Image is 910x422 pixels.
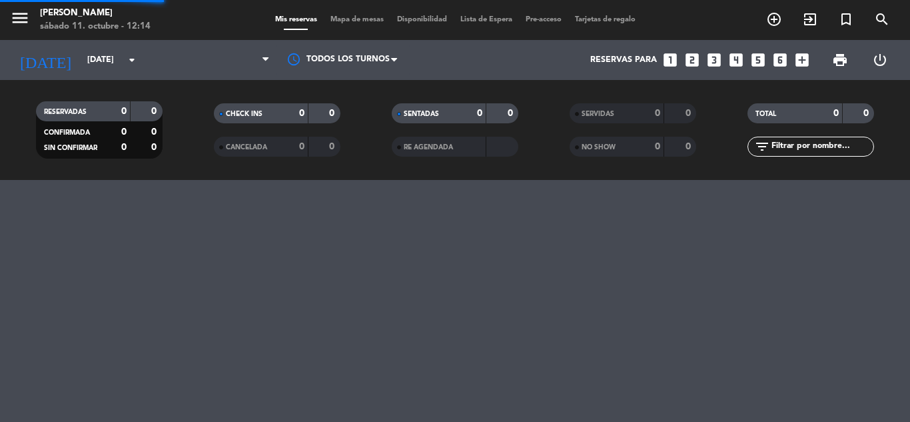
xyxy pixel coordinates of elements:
strong: 0 [121,143,127,152]
i: looks_4 [727,51,745,69]
i: add_box [793,51,811,69]
strong: 0 [151,143,159,152]
i: filter_list [754,139,770,155]
div: [PERSON_NAME] [40,7,151,20]
i: looks_5 [749,51,767,69]
strong: 0 [863,109,871,118]
strong: 0 [655,142,660,151]
span: RESERVADAS [44,109,87,115]
span: CONFIRMADA [44,129,90,136]
span: NO SHOW [582,144,616,151]
span: SERVIDAS [582,111,614,117]
span: Reservas para [590,55,657,65]
i: exit_to_app [802,11,818,27]
i: looks_3 [705,51,723,69]
strong: 0 [477,109,482,118]
strong: 0 [121,107,127,116]
span: CANCELADA [226,144,267,151]
strong: 0 [151,107,159,116]
i: looks_two [683,51,701,69]
strong: 0 [685,142,693,151]
strong: 0 [299,142,304,151]
i: looks_one [662,51,679,69]
span: Disponibilidad [390,16,454,23]
i: arrow_drop_down [124,52,140,68]
strong: 0 [299,109,304,118]
span: SENTADAS [404,111,439,117]
strong: 0 [329,142,337,151]
button: menu [10,8,30,33]
strong: 0 [121,127,127,137]
strong: 0 [655,109,660,118]
i: menu [10,8,30,28]
span: TOTAL [755,111,776,117]
i: search [874,11,890,27]
span: SIN CONFIRMAR [44,145,97,151]
i: looks_6 [771,51,789,69]
strong: 0 [508,109,516,118]
i: turned_in_not [838,11,854,27]
span: RE AGENDADA [404,144,453,151]
strong: 0 [151,127,159,137]
i: power_settings_new [872,52,888,68]
span: Mapa de mesas [324,16,390,23]
i: add_circle_outline [766,11,782,27]
span: Tarjetas de regalo [568,16,642,23]
input: Filtrar por nombre... [770,139,873,154]
span: Mis reservas [268,16,324,23]
strong: 0 [833,109,839,118]
span: print [832,52,848,68]
i: [DATE] [10,45,81,75]
div: LOG OUT [860,40,900,80]
span: Pre-acceso [519,16,568,23]
span: CHECK INS [226,111,262,117]
strong: 0 [685,109,693,118]
div: sábado 11. octubre - 12:14 [40,20,151,33]
strong: 0 [329,109,337,118]
span: Lista de Espera [454,16,519,23]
